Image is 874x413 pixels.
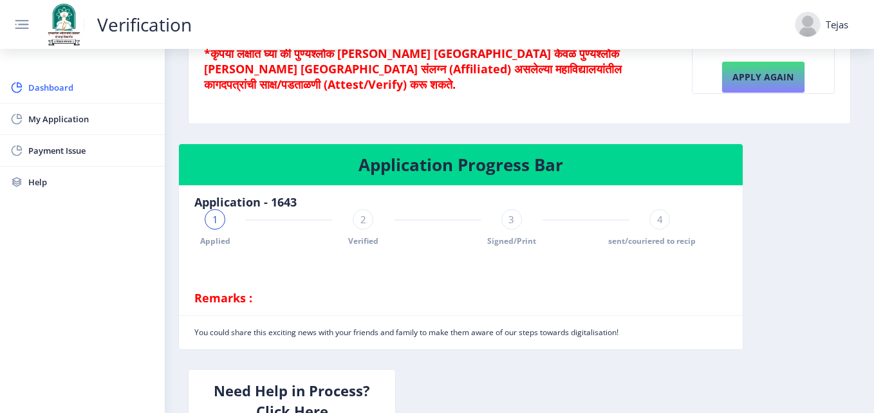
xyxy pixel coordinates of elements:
[194,290,252,306] span: Remarks :
[44,2,84,47] img: solapur_logo.png
[508,213,514,226] span: 3
[657,213,663,226] span: 4
[194,326,727,339] div: You could share this exciting news with your friends and family to make them aware of our steps t...
[200,235,230,246] span: Applied
[204,46,673,92] h6: *कृपया लक्षात घ्या की पुण्यश्लोक [PERSON_NAME] [GEOGRAPHIC_DATA] केवळ पुण्यश्लोक [PERSON_NAME] [G...
[28,174,154,190] span: Help
[212,213,218,226] span: 1
[84,18,205,31] a: Verification
[826,18,848,31] div: Tejas
[721,61,805,93] button: Apply again
[194,194,297,210] span: Application - 1643
[608,235,711,246] span: sent/couriered to recipient
[28,111,154,127] span: My Application
[360,213,366,226] span: 2
[487,235,536,246] span: Signed/Print
[28,80,154,95] span: Dashboard
[348,235,378,246] span: Verified
[194,154,727,175] h4: Application Progress Bar
[28,143,154,158] span: Payment Issue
